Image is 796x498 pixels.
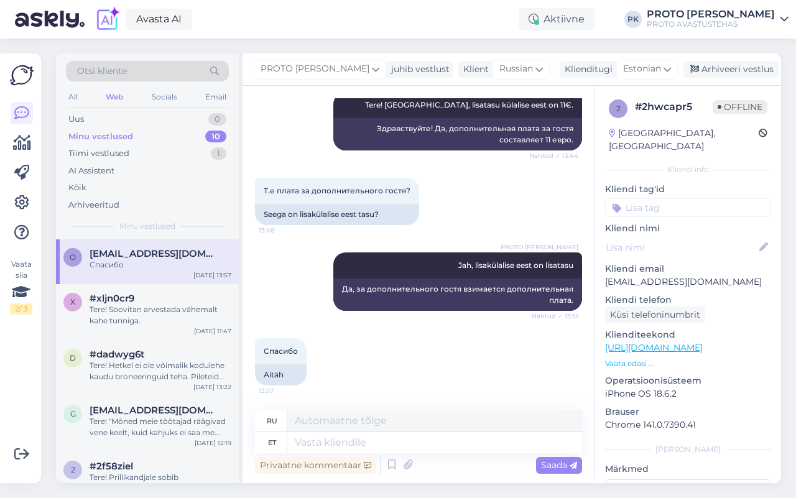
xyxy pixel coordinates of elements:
span: o [70,252,76,262]
input: Lisa nimi [606,241,757,254]
div: Email [203,89,229,105]
span: Jah, lisakülalise eest on lisatasu [458,261,573,270]
a: PROTO [PERSON_NAME]PROTO AVASTUSTEHAS [647,9,789,29]
div: 2 / 3 [10,303,32,315]
div: PROTO [PERSON_NAME] [647,9,775,19]
div: # 2hwcapr5 [635,99,713,114]
p: Kliendi tag'id [605,183,771,196]
div: 10 [205,131,226,143]
div: 0 [208,113,226,126]
p: Märkmed [605,463,771,476]
span: Nähtud ✓ 13:44 [529,151,578,160]
div: 1 [211,147,226,160]
div: All [66,89,80,105]
div: Socials [149,89,180,105]
span: x [70,297,75,307]
div: Kliendi info [605,164,771,175]
span: Otsi kliente [77,65,127,78]
a: [URL][DOMAIN_NAME] [605,342,703,353]
span: PROTO [PERSON_NAME] [501,242,578,252]
div: [DATE] 13:22 [193,382,231,392]
p: Kliendi nimi [605,222,771,235]
img: Askly Logo [10,63,34,87]
span: Спасибо [264,346,298,356]
span: g [70,409,76,418]
div: [DATE] 12:19 [195,438,231,448]
span: Tere! [GEOGRAPHIC_DATA], lisatasu külalise eest on 11€. [365,100,573,109]
span: Estonian [623,62,661,76]
p: Vaata edasi ... [605,358,771,369]
div: Arhiveeritud [68,199,119,211]
div: Aktiivne [519,8,595,30]
p: Kliendi telefon [605,293,771,307]
div: [PERSON_NAME] [605,444,771,455]
p: Klienditeekond [605,328,771,341]
p: [EMAIL_ADDRESS][DOMAIN_NAME] [605,275,771,288]
p: Brauser [605,405,771,418]
span: Nähtud ✓ 13:51 [532,311,578,321]
div: Tiimi vestlused [68,147,129,160]
span: d [70,353,76,362]
div: Tere! Hetkel ei ole võimalik kodulehe kaudu broneeringuid teha. Pileteid saab osta kohapealt kass... [90,360,231,382]
div: Tere! Prillikandjale sobib [PERSON_NAME] see aga see, kui mugav teil on olla VR prillidega, sõltu... [90,472,231,494]
div: Здравствуйте! Да, дополнительная плата за гостя составляет 11 евро. [333,118,582,150]
div: Kõik [68,182,86,194]
img: explore-ai [95,6,121,32]
div: Uus [68,113,84,126]
span: #xljn0cr9 [90,293,134,304]
div: Да, за дополнительного гостя взимается дополнительная плата. [333,279,582,311]
div: Küsi telefoninumbrit [605,307,705,323]
span: Saada [541,459,577,471]
div: PROTO AVASTUSTEHAS [647,19,775,29]
div: Vaata siia [10,259,32,315]
div: Klient [458,63,489,76]
span: 13:57 [259,386,305,395]
p: Operatsioonisüsteem [605,374,771,387]
div: Klienditugi [560,63,613,76]
div: [GEOGRAPHIC_DATA], [GEOGRAPHIC_DATA] [609,127,759,153]
div: ru [267,410,277,431]
span: 13:48 [259,226,305,235]
span: Minu vestlused [119,221,175,232]
div: Спасибо [90,259,231,270]
div: Privaatne kommentaar [255,457,376,474]
div: Web [103,89,126,105]
div: Minu vestlused [68,131,133,143]
span: Offline [713,100,767,114]
div: Tere! "Mõned meie töötajad räägivad vene keelt, kuid kahjuks ei saa me alati garanteerida, et nad... [90,416,231,438]
div: juhib vestlust [386,63,450,76]
p: iPhone OS 18.6.2 [605,387,771,400]
span: 2 [616,104,621,113]
span: 2 [71,465,75,474]
p: Chrome 141.0.7390.41 [605,418,771,431]
span: #2f58ziel [90,461,133,472]
div: et [268,432,276,453]
span: #dadwyg6t [90,349,144,360]
span: PROTO [PERSON_NAME] [261,62,369,76]
a: Avasta AI [126,9,192,30]
p: Kliendi email [605,262,771,275]
span: Russian [499,62,533,76]
span: oljka777@mail.ru [90,248,219,259]
div: [DATE] 13:57 [193,270,231,280]
div: Seega on lisakülalise eest tasu? [255,204,419,225]
div: Arhiveeri vestlus [683,61,779,78]
div: [DATE] 11:47 [194,326,231,336]
input: Lisa tag [605,198,771,217]
span: grudkin.deniss@icloud.com [90,405,219,416]
span: Т.е плата за дополнительного гостя? [264,186,410,195]
div: AI Assistent [68,165,114,177]
div: Tere! Soovitan arvestada vähemalt kahe tunniga. [90,304,231,326]
div: PK [624,11,642,28]
div: Aitäh [255,364,307,385]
